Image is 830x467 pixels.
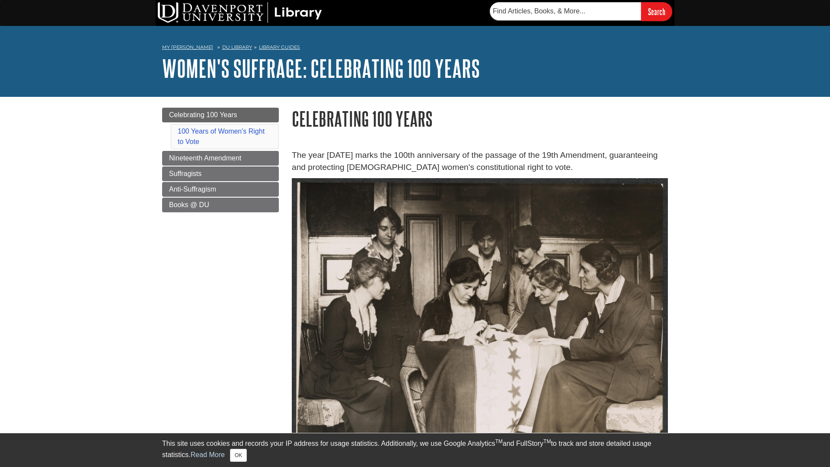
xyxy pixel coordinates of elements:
[162,108,279,122] a: Celebrating 100 Years
[543,438,551,445] sup: TM
[169,201,209,208] span: Books @ DU
[641,2,672,21] input: Search
[169,154,241,162] span: Nineteenth Amendment
[162,42,668,55] nav: breadcrumb
[162,198,279,212] a: Books @ DU
[178,128,265,145] a: 100 Years of Women's Right to Vote
[292,149,668,174] p: The year [DATE] marks the 100th anniversary of the passage of the 19th Amendment, guaranteeing an...
[490,2,672,21] form: Searches DU Library's articles, books, and more
[162,151,279,166] a: Nineteenth Amendment
[162,438,668,462] div: This site uses cookies and records your IP address for usage statistics. Additionally, we use Goo...
[169,186,216,193] span: Anti-Suffragism
[495,438,502,445] sup: TM
[162,44,213,51] a: My [PERSON_NAME]
[169,170,201,177] span: Suffragists
[292,108,668,130] h1: Celebrating 100 Years
[162,108,279,212] div: Guide Page Menu
[259,44,300,50] a: Library Guides
[169,111,237,118] span: Celebrating 100 Years
[490,2,641,20] input: Find Articles, Books, & More...
[191,451,225,458] a: Read More
[162,55,480,82] a: Women's Suffrage: Celebrating 100 Years
[162,182,279,197] a: Anti-Suffragism
[162,166,279,181] a: Suffragists
[230,449,247,462] button: Close
[222,44,252,50] a: DU Library
[158,2,322,23] img: DU Library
